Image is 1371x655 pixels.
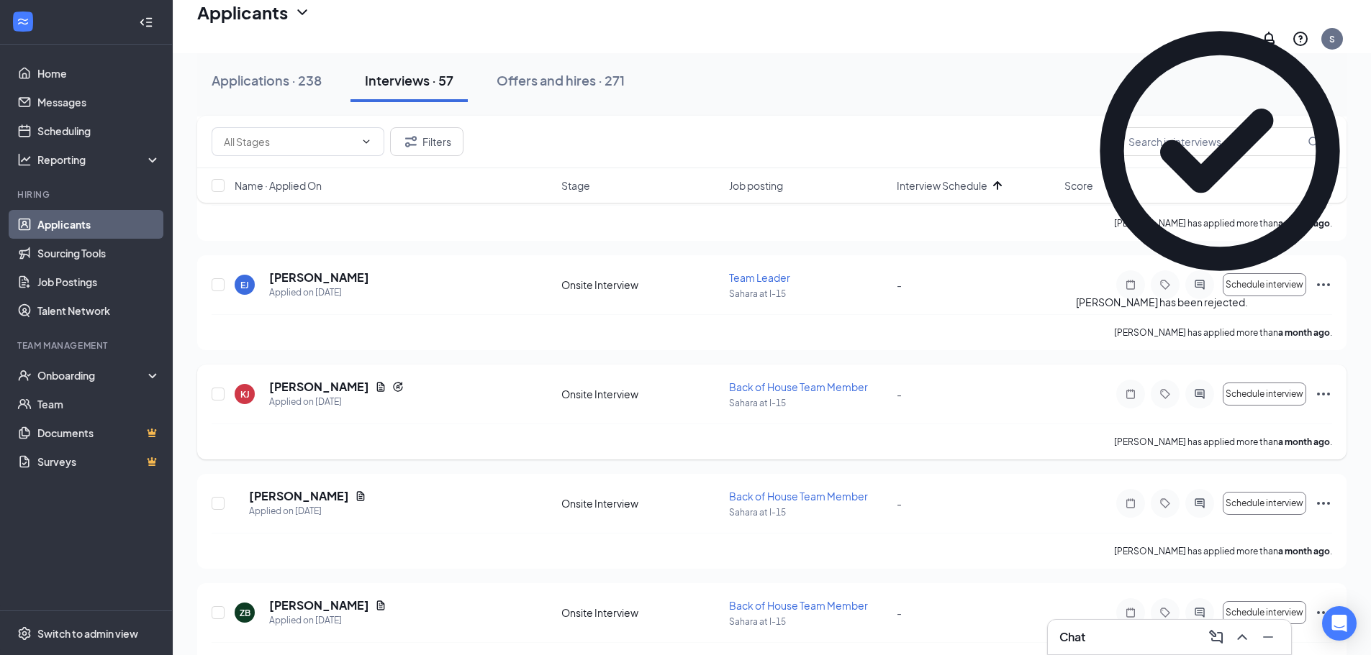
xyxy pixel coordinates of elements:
h5: [PERSON_NAME] [269,379,369,395]
div: Onsite Interview [561,605,720,620]
div: Onboarding [37,368,148,383]
a: Talent Network [37,296,160,325]
a: DocumentsCrown [37,418,160,447]
svg: Reapply [392,381,404,393]
span: Job posting [729,178,783,193]
a: Home [37,59,160,88]
div: Onsite Interview [561,387,720,401]
div: Applied on [DATE] [269,285,369,300]
svg: ChevronDown [294,4,311,21]
div: Interviews · 57 [365,71,453,89]
svg: ChevronUp [1234,628,1251,646]
span: Name · Applied On [235,178,322,193]
button: Schedule interview [1223,492,1306,515]
span: - [897,606,902,619]
svg: ArrowUp [989,177,1006,194]
div: KJ [240,388,250,400]
b: a month ago [1278,327,1330,338]
a: Job Postings [37,267,160,296]
div: Applications · 238 [212,71,322,89]
span: Stage [561,178,590,193]
span: Back of House Team Member [729,490,868,503]
div: Hiring [17,188,158,201]
a: Applicants [37,210,160,239]
a: SurveysCrown [37,447,160,476]
svg: ComposeMessage [1208,628,1225,646]
p: [PERSON_NAME] has applied more than . [1114,436,1332,448]
div: Applied on [DATE] [269,395,404,409]
div: Applied on [DATE] [269,613,386,628]
button: Filter Filters [390,127,463,156]
button: Minimize [1257,626,1280,649]
svg: ActiveChat [1191,388,1208,400]
svg: Ellipses [1315,385,1332,403]
span: Team Leader [729,271,790,284]
a: Team [37,390,160,418]
p: [PERSON_NAME] has applied more than . [1114,545,1332,557]
div: Reporting [37,152,161,167]
span: - [897,388,902,400]
svg: Tag [1157,607,1174,618]
p: Sahara at I-15 [729,506,888,518]
div: Offers and hires · 271 [497,71,625,89]
div: Team Management [17,339,158,352]
svg: Collapse [139,15,153,29]
span: Back of House Team Member [729,599,868,612]
span: - [897,278,902,291]
svg: Document [355,490,366,502]
svg: Note [1122,498,1139,509]
div: EJ [240,279,249,291]
svg: ActiveChat [1191,498,1208,509]
div: Applied on [DATE] [249,504,366,518]
button: ChevronUp [1231,626,1254,649]
span: - [897,497,902,510]
svg: Document [375,600,386,611]
svg: Note [1122,607,1139,618]
div: ZB [240,607,250,619]
button: Schedule interview [1223,383,1306,406]
span: Score [1064,178,1093,193]
h3: Chat [1059,629,1085,645]
input: All Stages [224,134,355,150]
svg: ChevronDown [361,136,372,147]
svg: Settings [17,626,32,641]
svg: UserCheck [17,368,32,383]
button: ComposeMessage [1205,626,1228,649]
svg: Ellipses [1315,495,1332,512]
b: a month ago [1278,436,1330,447]
span: Schedule interview [1226,389,1303,399]
button: Schedule interview [1223,601,1306,624]
svg: Document [375,381,386,393]
div: Switch to admin view [37,626,138,641]
span: Interview Schedule [897,178,987,193]
div: Open Intercom Messenger [1322,606,1357,641]
svg: Minimize [1259,628,1277,646]
span: Schedule interview [1226,608,1303,618]
h5: [PERSON_NAME] [249,488,349,504]
svg: WorkstreamLogo [16,14,30,29]
div: Onsite Interview [561,496,720,510]
a: Messages [37,88,160,116]
svg: Tag [1157,498,1174,509]
div: Onsite Interview [561,278,720,292]
svg: Note [1122,388,1139,400]
div: [PERSON_NAME] has been rejected. [1076,295,1248,310]
a: Sourcing Tools [37,239,160,267]
p: Sahara at I-15 [729,397,888,409]
p: Sahara at I-15 [729,288,888,300]
svg: Analysis [17,152,32,167]
p: Sahara at I-15 [729,615,888,628]
h5: [PERSON_NAME] [269,270,369,285]
span: Schedule interview [1226,498,1303,508]
svg: Tag [1157,388,1174,400]
a: Scheduling [37,116,160,145]
span: Back of House Team Member [729,380,868,393]
svg: CheckmarkCircle [1076,7,1364,295]
svg: Filter [402,133,420,150]
h5: [PERSON_NAME] [269,597,369,613]
p: [PERSON_NAME] has applied more than . [1114,326,1332,339]
svg: Ellipses [1315,604,1332,621]
svg: ActiveChat [1191,607,1208,618]
b: a month ago [1278,546,1330,556]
